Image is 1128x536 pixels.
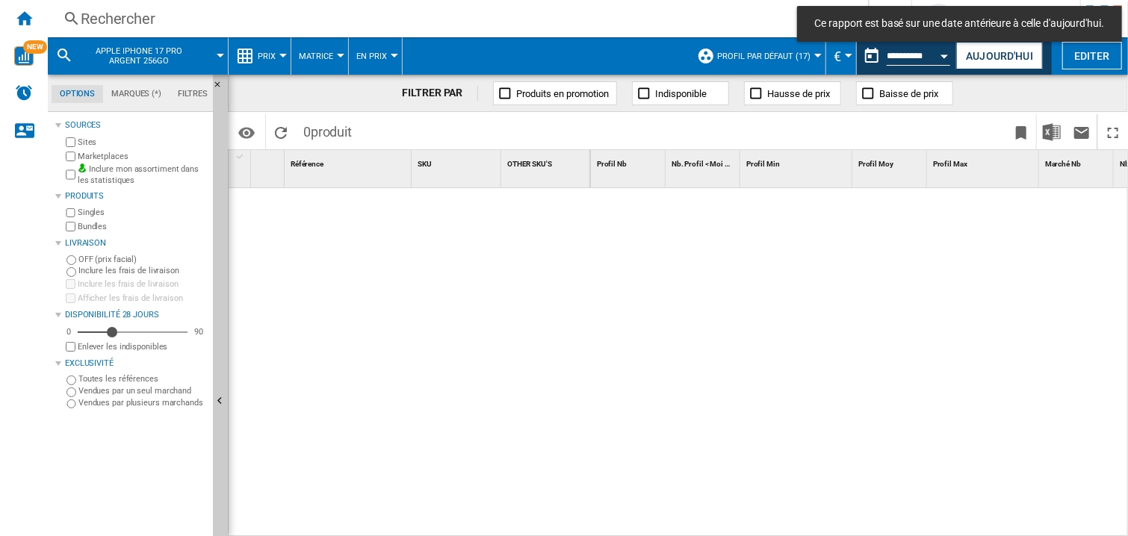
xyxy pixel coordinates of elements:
span: Baisse de prix [879,88,938,99]
input: Vendues par un seul marchand [66,387,76,397]
button: En Prix [356,37,394,75]
button: Produits en promotion [493,81,617,105]
div: APPLE IPHONE 17 PRO ARGENT 256GO [55,37,220,75]
button: Open calendar [932,40,958,67]
md-tab-item: Marques (*) [103,85,170,103]
div: Sort None [930,150,1038,173]
input: Afficher les frais de livraison [66,293,75,303]
div: Rechercher [81,8,829,29]
span: SKU [418,160,432,168]
span: En Prix [356,52,387,61]
label: Vendues par plusieurs marchands [78,397,207,408]
div: Sort None [415,150,501,173]
div: Sort None [288,150,411,173]
div: Sort None [504,150,590,173]
div: Référence Sort None [288,150,411,173]
div: Sort None [743,150,852,173]
span: Hausse de prix [767,88,830,99]
button: Profil par défaut (17) [717,37,818,75]
label: OFF (prix facial) [78,254,207,265]
button: Baisse de prix [856,81,953,105]
button: Envoyer ce rapport par email [1067,114,1097,149]
span: Matrice [299,52,333,61]
label: Inclure mon assortiment dans les statistiques [78,163,207,187]
input: Inclure mon assortiment dans les statistiques [66,166,75,184]
div: 0 [63,326,75,337]
div: Disponibilité 28 Jours [65,309,207,321]
span: Profil par défaut (17) [717,52,811,61]
img: wise-card.svg [14,46,34,66]
label: Bundles [78,221,207,232]
button: md-calendar [857,41,887,71]
span: Prix [258,52,276,61]
input: Inclure les frais de livraison [66,267,76,277]
div: Profil Min Sort None [743,150,852,173]
span: OTHER SKU'S [507,160,552,168]
md-tab-item: Filtres [170,85,216,103]
span: Profil Max [933,160,967,168]
input: Afficher les frais de livraison [66,342,75,352]
div: Ce rapport est basé sur une date antérieure à celle d'aujourd'hui. [857,37,953,75]
div: Profil Moy Sort None [855,150,926,173]
button: Masquer [213,75,231,102]
label: Toutes les références [78,373,207,384]
div: Profil par défaut (17) [697,37,818,75]
input: OFF (prix facial) [66,255,76,265]
span: Produits en promotion [516,88,609,99]
label: Singles [78,207,207,218]
button: Plein écran [1098,114,1128,149]
md-slider: Disponibilité [78,325,188,340]
div: FILTRER PAR [403,86,479,101]
span: Référence [291,160,323,168]
label: Vendues par un seul marchand [78,385,207,396]
div: Exclusivité [65,358,207,370]
div: Prix [236,37,283,75]
input: Vendues par plusieurs marchands [66,399,76,409]
span: Indisponible [655,88,707,99]
span: Ce rapport est basé sur une date antérieure à celle d'aujourd'hui. [811,16,1109,31]
button: APPLE IPHONE 17 PRO ARGENT 256GO [79,37,214,75]
span: Profil Min [746,160,780,168]
input: Marketplaces [66,152,75,161]
span: Marché Nb [1045,160,1081,168]
div: SKU Sort None [415,150,501,173]
input: Singles [66,208,75,218]
span: NEW [23,40,47,54]
button: Créer un favoris [1006,114,1036,149]
div: Sort None [254,150,284,173]
div: Sources [65,119,207,131]
button: Options [232,119,261,146]
img: mysite-bg-18x18.png [78,163,87,172]
div: OTHER SKU'S Sort None [504,150,590,173]
button: Aujourd'hui [956,42,1043,69]
input: Sites [66,137,75,147]
span: 0 [296,114,359,146]
button: Télécharger au format Excel [1037,114,1067,149]
span: produit [311,124,352,140]
div: Nb. Profil < Moi Sort None [669,150,740,173]
label: Afficher les frais de livraison [78,293,207,304]
label: Sites [78,137,207,148]
button: Prix [258,37,283,75]
span: APPLE IPHONE 17 PRO ARGENT 256GO [79,46,199,66]
button: Indisponible [632,81,729,105]
input: Toutes les références [66,375,76,385]
md-menu: Currency [826,37,857,75]
div: Sort None [1042,150,1113,173]
span: Nb. Profil < Moi [672,160,723,168]
button: Hausse de prix [744,81,841,105]
button: € [834,37,849,75]
div: 90 [190,326,207,337]
img: excel-24x24.png [1043,123,1061,141]
div: Produits [65,190,207,202]
label: Marketplaces [78,151,207,162]
input: Bundles [66,222,75,231]
div: Marché Nb Sort None [1042,150,1113,173]
button: Matrice [299,37,341,75]
div: Profil Max Sort None [930,150,1038,173]
md-tab-item: Options [52,85,103,103]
